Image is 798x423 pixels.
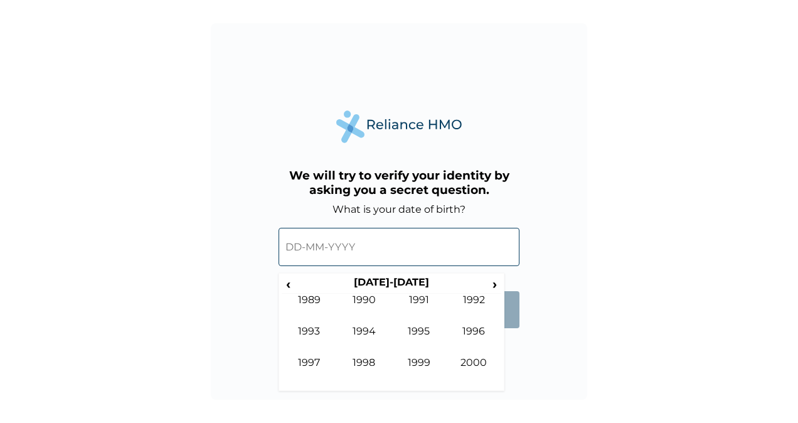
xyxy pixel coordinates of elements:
[391,325,447,356] td: 1995
[447,294,502,325] td: 1992
[337,325,392,356] td: 1994
[447,356,502,388] td: 2000
[332,203,465,215] label: What is your date of birth?
[337,294,392,325] td: 1990
[447,325,502,356] td: 1996
[336,110,462,142] img: Reliance Health's Logo
[282,325,337,356] td: 1993
[391,294,447,325] td: 1991
[488,276,502,292] span: ›
[295,276,487,294] th: [DATE]-[DATE]
[282,276,295,292] span: ‹
[282,356,337,388] td: 1997
[279,168,519,197] h3: We will try to verify your identity by asking you a secret question.
[337,356,392,388] td: 1998
[391,356,447,388] td: 1999
[279,228,519,266] input: DD-MM-YYYY
[282,294,337,325] td: 1989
